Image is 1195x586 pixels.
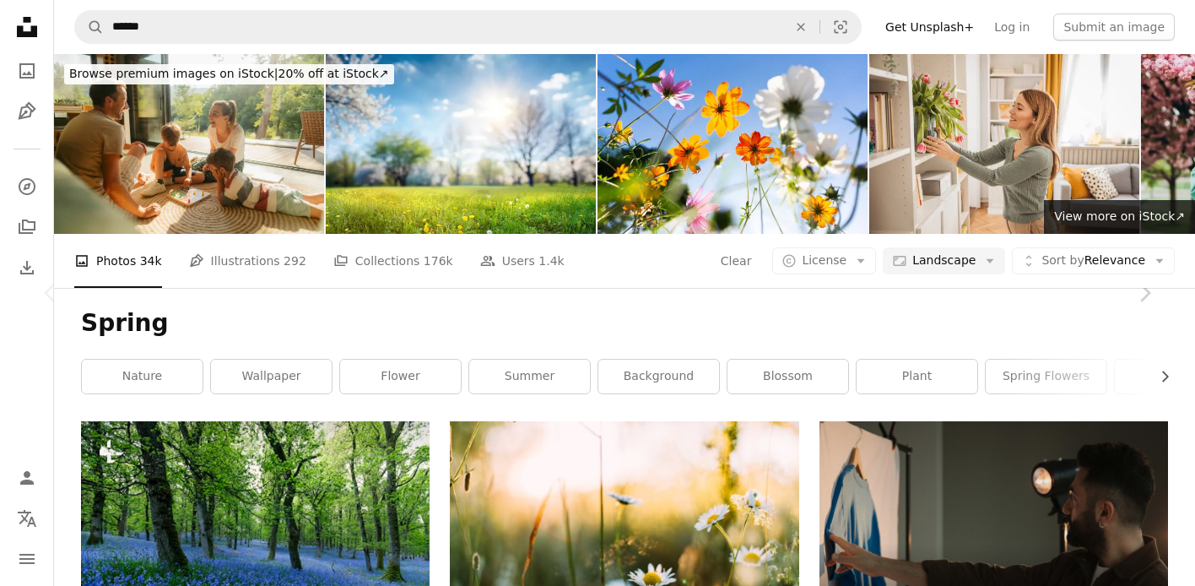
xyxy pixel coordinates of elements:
[450,529,798,545] a: white flowers in shallow focus photography
[1044,200,1195,234] a: View more on iStock↗
[883,247,1005,274] button: Landscape
[10,95,44,128] a: Illustrations
[81,308,1168,339] h1: Spring
[10,542,44,576] button: Menu
[54,54,404,95] a: Browse premium images on iStock|20% off at iStock↗
[1094,212,1195,374] a: Next
[912,252,976,269] span: Landscape
[340,360,461,393] a: flower
[10,210,44,244] a: Collections
[82,360,203,393] a: nature
[469,360,590,393] a: summer
[597,54,868,234] img: Cosmos blooming in a park
[69,67,389,80] span: 20% off at iStock ↗
[10,461,44,495] a: Log in / Sign up
[538,252,564,270] span: 1.4k
[1041,253,1084,267] span: Sort by
[802,253,846,267] span: License
[69,67,278,80] span: Browse premium images on iStock |
[1041,252,1145,269] span: Relevance
[598,360,719,393] a: background
[727,360,848,393] a: blossom
[284,252,306,270] span: 292
[333,234,453,288] a: Collections 176k
[326,54,596,234] img: Beautiful spring landscape - a meadow illuminated by the bright sun.
[720,247,753,274] button: Clear
[984,14,1040,41] a: Log in
[820,11,861,43] button: Visual search
[986,360,1106,393] a: spring flowers
[1053,14,1175,41] button: Submit an image
[782,11,819,43] button: Clear
[75,11,104,43] button: Search Unsplash
[54,54,324,234] img: Playing board games together
[10,502,44,535] button: Language
[10,54,44,88] a: Photos
[1054,209,1185,223] span: View more on iStock ↗
[857,360,977,393] a: plant
[424,252,453,270] span: 176k
[81,530,430,545] a: A forest filled with lots of blue flowers
[1012,247,1175,274] button: Sort byRelevance
[211,360,332,393] a: wallpaper
[480,234,565,288] a: Users 1.4k
[1149,360,1168,393] button: scroll list to the right
[10,170,44,203] a: Explore
[875,14,984,41] a: Get Unsplash+
[869,54,1139,234] img: Happy family preparing Easter at home
[189,234,306,288] a: Illustrations 292
[74,10,862,44] form: Find visuals sitewide
[772,247,876,274] button: License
